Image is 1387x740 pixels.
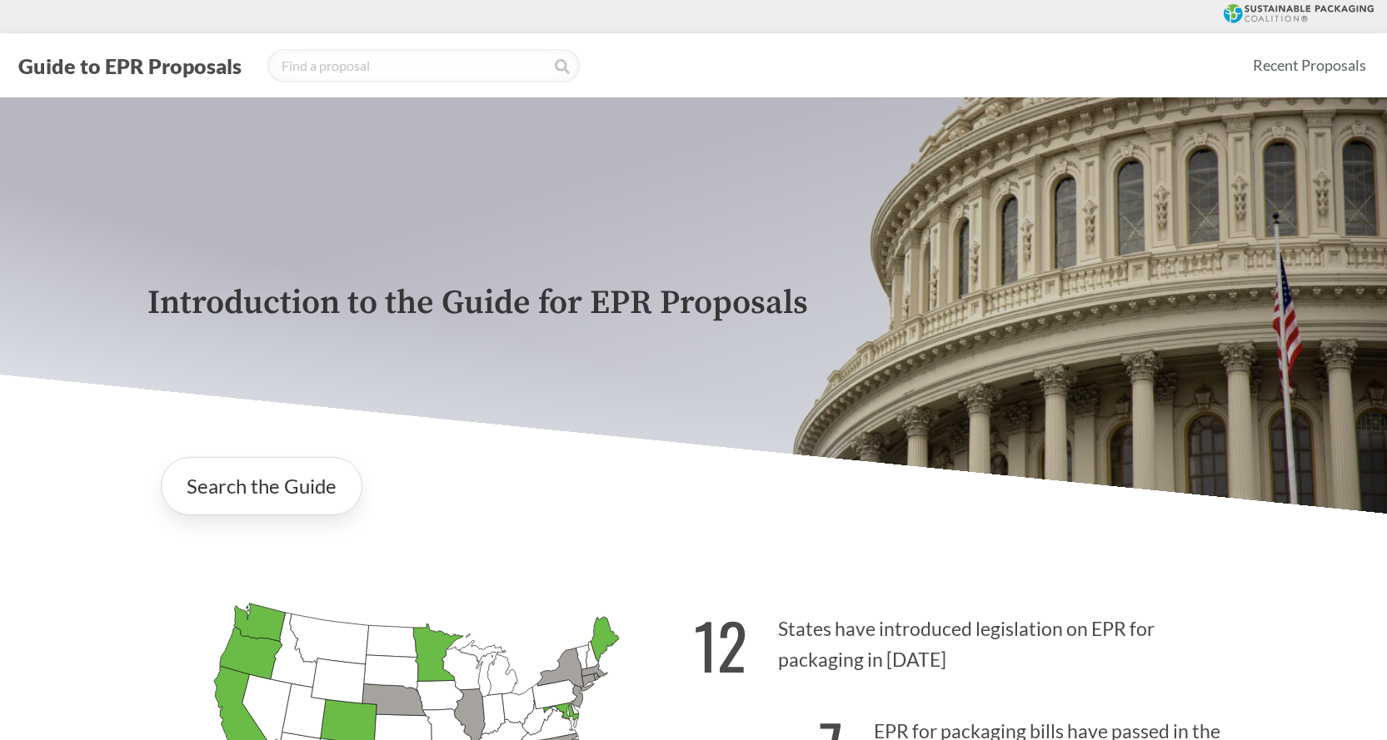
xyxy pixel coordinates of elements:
p: States have introduced legislation on EPR for packaging in [DATE] [694,589,1240,691]
p: Introduction to the Guide for EPR Proposals [147,285,1240,322]
strong: 12 [694,598,747,691]
a: Recent Proposals [1245,47,1374,84]
a: Search the Guide [161,457,362,515]
button: Guide to EPR Proposals [13,52,247,79]
input: Find a proposal [267,49,580,82]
